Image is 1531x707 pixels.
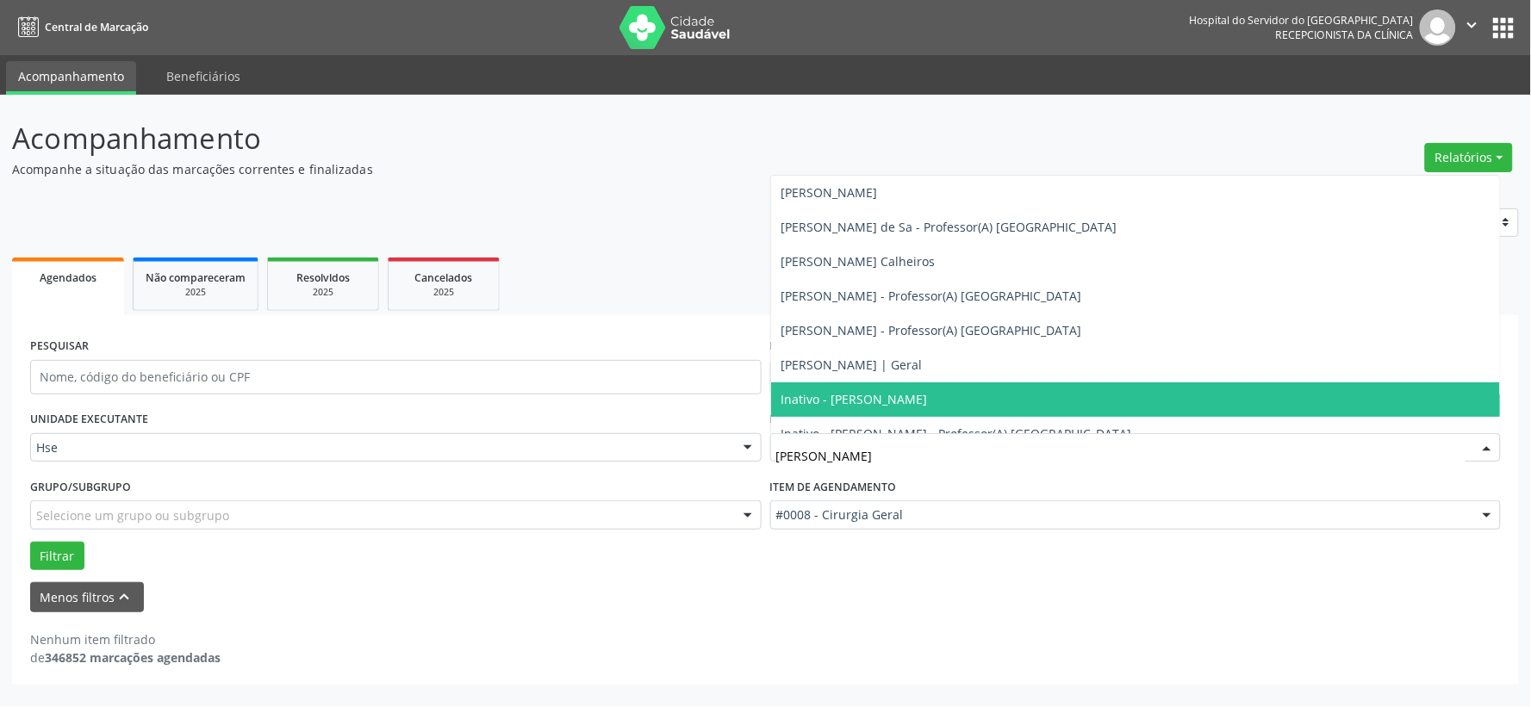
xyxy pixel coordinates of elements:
[781,357,923,373] span: [PERSON_NAME] | Geral
[12,117,1067,160] p: Acompanhamento
[6,61,136,95] a: Acompanhamento
[30,474,131,500] label: Grupo/Subgrupo
[280,286,366,299] div: 2025
[776,506,1466,524] span: #0008 - Cirurgia Geral
[1276,28,1414,42] span: Recepcionista da clínica
[781,184,878,201] span: [PERSON_NAME]
[45,649,221,666] strong: 346852 marcações agendadas
[30,360,762,394] input: Nome, código do beneficiário ou CPF
[30,333,89,360] label: PESQUISAR
[146,270,246,285] span: Não compareceram
[36,439,726,456] span: Hse
[45,20,148,34] span: Central de Marcação
[770,474,897,500] label: Item de agendamento
[36,506,229,524] span: Selecione um grupo ou subgrupo
[415,270,473,285] span: Cancelados
[30,630,221,648] div: Nenhum item filtrado
[1489,13,1519,43] button: apps
[781,219,1117,235] span: [PERSON_NAME] de Sa - Professor(A) [GEOGRAPHIC_DATA]
[1456,9,1489,46] button: 
[1190,13,1414,28] div: Hospital do Servidor do [GEOGRAPHIC_DATA]
[781,391,928,407] span: Inativo - [PERSON_NAME]
[776,439,1466,474] input: Selecione um profissional
[154,61,252,91] a: Beneficiários
[30,582,144,612] button: Menos filtroskeyboard_arrow_up
[30,542,84,571] button: Filtrar
[146,286,246,299] div: 2025
[30,648,221,667] div: de
[12,160,1067,178] p: Acompanhe a situação das marcações correntes e finalizadas
[30,406,148,433] label: UNIDADE EXECUTANTE
[296,270,350,285] span: Resolvidos
[115,587,134,606] i: keyboard_arrow_up
[1425,143,1513,172] button: Relatórios
[1463,16,1482,34] i: 
[401,286,487,299] div: 2025
[1420,9,1456,46] img: img
[781,425,1132,442] span: Inativo - [PERSON_NAME] - Professor(A) [GEOGRAPHIC_DATA]
[12,13,148,41] a: Central de Marcação
[40,270,96,285] span: Agendados
[781,322,1082,338] span: [PERSON_NAME] - Professor(A) [GEOGRAPHIC_DATA]
[781,253,936,270] span: [PERSON_NAME] Calheiros
[781,288,1082,304] span: [PERSON_NAME] - Professor(A) [GEOGRAPHIC_DATA]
